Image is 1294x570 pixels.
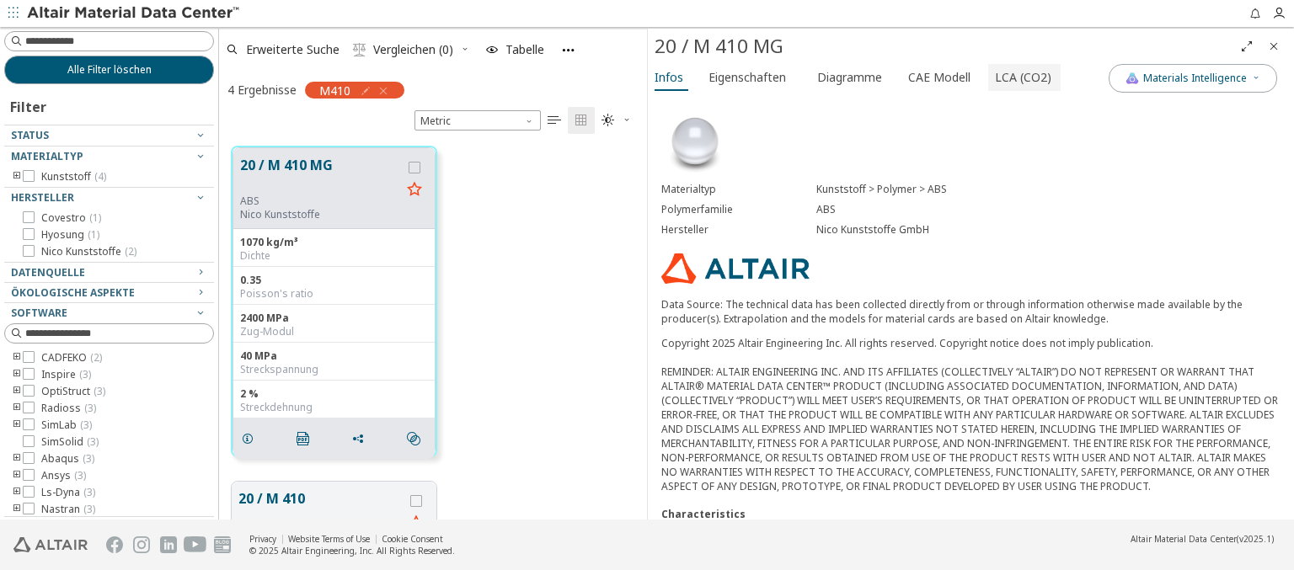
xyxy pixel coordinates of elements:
[11,469,23,482] i: toogle group
[87,434,99,449] span: ( 3 )
[83,451,94,466] span: ( 3 )
[399,422,435,455] button: Similar search
[4,283,214,303] button: Ökologische Aspekte
[661,297,1281,326] p: Data Source: The technical data has been collected directly from or through information otherwise...
[414,110,541,131] span: Metric
[816,183,1281,196] div: Kunststoff > Polymer > ABS
[595,107,639,134] button: Theme
[541,107,568,134] button: Table View
[125,244,136,258] span: ( 2 )
[27,5,242,22] img: Altair Material Data Center
[41,351,102,365] span: CADFEKO
[41,211,101,225] span: Covestro
[661,507,1281,521] div: Characteristics
[41,402,96,415] span: Radioss
[41,435,99,449] span: SimSolid
[288,533,370,545] a: Website Terms of Use
[661,336,1281,493] div: Copyright 2025 Altair Engineering Inc. All rights reserved. Copyright notice does not imply publi...
[11,170,23,184] i: toogle group
[816,223,1281,237] div: Nico Kunststoffe GmbH
[661,203,816,216] div: Polymerfamilie
[11,149,83,163] span: Materialtyp
[4,84,55,125] div: Filter
[995,64,1051,91] span: LCA (CO2)
[219,134,647,520] div: grid
[238,488,403,528] button: 20 / M 410
[240,312,428,325] div: 2400 MPa
[249,533,276,545] a: Privacy
[89,210,101,225] span: ( 1 )
[11,128,49,142] span: Status
[548,114,561,127] i: 
[908,64,970,91] span: CAE Modell
[240,325,428,338] div: Zug-Modul
[11,368,23,381] i: toogle group
[41,418,92,432] span: SimLab
[4,263,214,283] button: Datenquelle
[1143,72,1247,85] span: Materials Intelligence
[41,469,86,482] span: Ansys
[319,83,350,98] span: M410
[816,203,1281,216] div: ABS
[11,265,85,280] span: Datenquelle
[401,177,428,204] button: Favorite
[227,82,297,98] div: 4 Ergebnisse
[233,422,269,455] button: Details
[708,64,786,91] span: Eigenschaften
[41,228,99,242] span: Hyosung
[1126,72,1139,85] img: AI Copilot
[94,384,105,398] span: ( 3 )
[240,274,428,287] div: 0.35
[240,208,401,221] p: Nico Kunststoffe
[382,533,443,545] a: Cookie Consent
[240,401,428,414] div: Streckdehnung
[414,110,541,131] div: Unit System
[74,468,86,482] span: ( 3 )
[344,422,379,455] button: Share
[94,169,106,184] span: ( 4 )
[655,33,1233,60] div: 20 / M 410 MG
[1109,64,1277,93] button: AI CopilotMaterials Intelligence
[84,401,96,415] span: ( 3 )
[83,485,95,499] span: ( 3 )
[41,385,105,398] span: OptiStruct
[11,418,23,432] i: toogle group
[575,114,588,127] i: 
[11,351,23,365] i: toogle group
[1131,533,1237,545] span: Altair Material Data Center
[11,486,23,499] i: toogle group
[80,418,92,432] span: ( 3 )
[297,432,310,445] i: 
[88,227,99,242] span: ( 1 )
[11,190,74,205] span: Hersteller
[90,350,102,365] span: ( 2 )
[41,368,91,381] span: Inspire
[1260,33,1287,60] button: Close
[240,155,401,194] button: 20 / M 410 MG
[602,114,615,127] i: 
[67,63,152,77] span: Alle Filter löschen
[240,249,428,263] div: Dichte
[11,402,23,415] i: toogle group
[353,43,366,56] i: 
[1131,533,1274,545] div: (v2025.1)
[1233,33,1260,60] button: Full Screen
[661,223,816,237] div: Hersteller
[4,56,214,84] button: Alle Filter löschen
[240,363,428,376] div: Streckspannung
[4,125,214,146] button: Status
[240,387,428,401] div: 2 %
[240,349,428,363] div: 40 MPa
[240,287,428,301] div: Poisson's ratio
[4,303,214,323] button: Software
[11,503,23,516] i: toogle group
[246,44,340,56] span: Erweiterte Suche
[403,510,430,537] button: Favorite
[505,44,544,56] span: Tabelle
[79,367,91,381] span: ( 3 )
[289,422,324,455] button: PDF Download
[661,109,729,176] img: Material Type Image
[11,306,67,320] span: Software
[11,285,135,300] span: Ökologische Aspekte
[13,537,88,552] img: Altair Engineering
